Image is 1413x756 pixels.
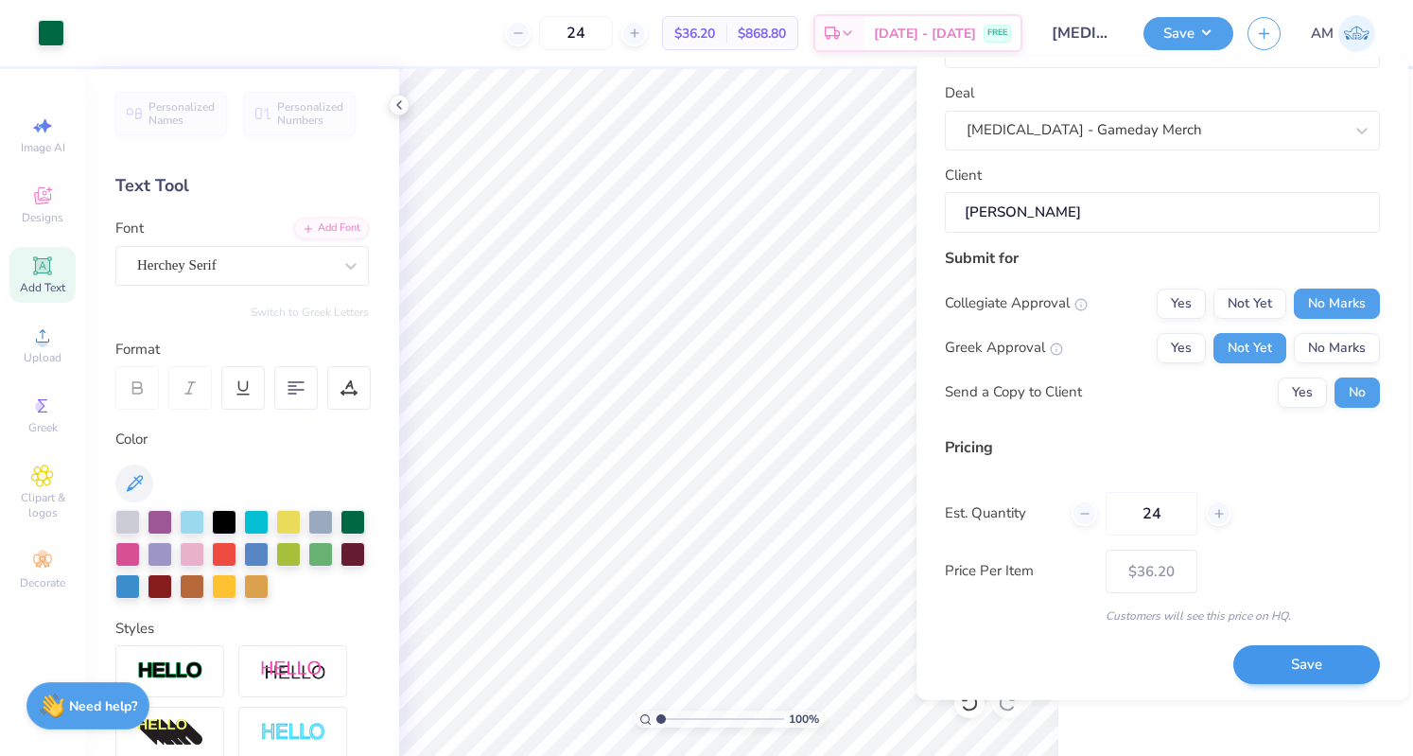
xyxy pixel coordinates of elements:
img: Stroke [137,660,203,682]
span: Upload [24,350,61,365]
button: Switch to Greek Letters [251,305,369,320]
span: [DATE] - [DATE] [874,24,976,44]
img: 3d Illusion [137,718,203,748]
input: e.g. Ethan Linker [945,192,1380,233]
button: Yes [1278,377,1327,407]
span: FREE [987,26,1007,40]
span: Decorate [20,575,65,590]
input: – – [1106,491,1197,535]
span: Personalized Names [148,100,216,127]
div: Collegiate Approval [945,292,1088,314]
button: Not Yet [1213,288,1286,318]
img: Amanda Mudry [1338,15,1375,52]
span: $868.80 [738,24,786,44]
div: Format [115,339,371,360]
div: Text Tool [115,173,369,199]
button: Yes [1157,288,1206,318]
button: Not Yet [1213,332,1286,362]
img: Negative Space [260,722,326,744]
span: Designs [22,210,63,225]
a: AM [1311,15,1375,52]
button: No [1334,377,1380,407]
span: $36.20 [674,24,715,44]
span: Greek [28,420,58,435]
button: Yes [1157,332,1206,362]
label: Client [945,164,982,185]
div: Send a Copy to Client [945,381,1082,403]
span: Clipart & logos [9,490,76,520]
button: Save [1143,17,1233,50]
input: – – [539,16,613,50]
button: No Marks [1294,332,1380,362]
span: Image AI [21,140,65,155]
button: Save [1233,645,1380,684]
div: Pricing [945,435,1380,458]
strong: Need help? [69,697,137,715]
span: 100 % [789,711,819,728]
label: Est. Quantity [945,502,1057,524]
div: Customers will see this price on HQ. [945,607,1380,624]
img: Shadow [260,659,326,683]
div: Color [115,429,369,450]
label: Price Per Item [945,560,1091,582]
span: AM [1311,23,1334,44]
span: Personalized Numbers [277,100,344,127]
div: Submit for [945,246,1380,269]
span: Add Text [20,280,65,295]
label: Font [115,218,144,239]
div: Styles [115,618,369,640]
div: Greek Approval [945,337,1063,359]
div: Add Font [294,218,369,239]
button: No Marks [1294,288,1380,318]
input: Untitled Design [1037,14,1129,52]
label: Deal [945,82,974,104]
